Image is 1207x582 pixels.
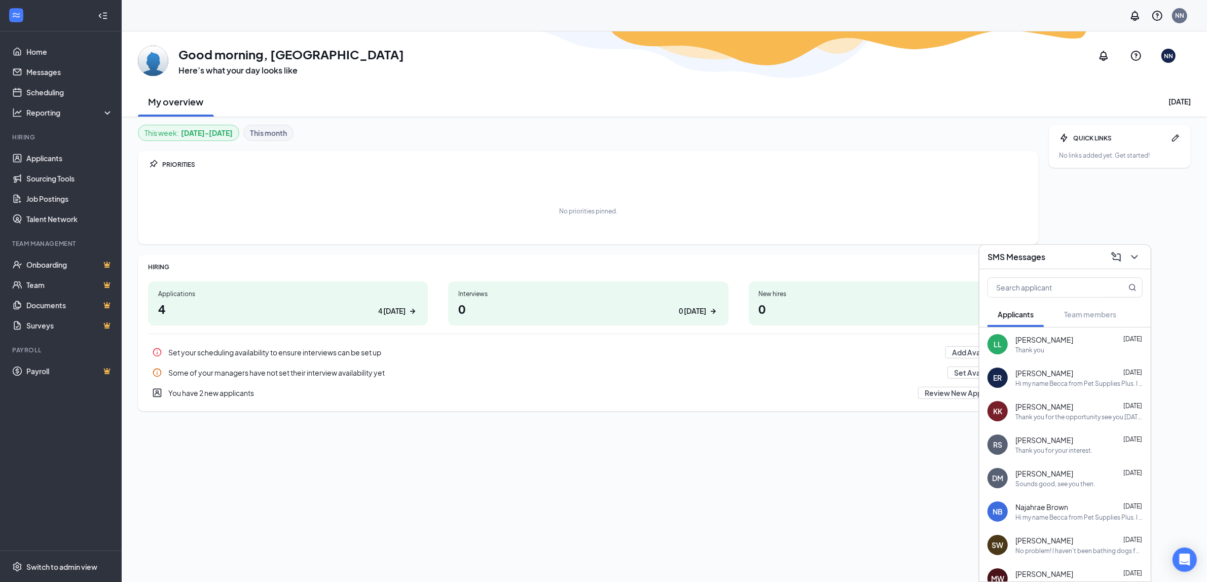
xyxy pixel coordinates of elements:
button: ComposeMessage [1108,249,1124,265]
h3: Here’s what your day looks like [178,65,404,76]
button: ChevronDown [1126,249,1143,265]
input: Search applicant [988,278,1108,297]
div: Thank you [1015,346,1044,354]
svg: Pin [148,159,158,169]
a: New hires00 [DATE]ArrowRight [749,281,1029,325]
div: Open Intercom Messenger [1173,548,1197,572]
div: Switch to admin view [26,562,97,572]
div: DM [992,473,1003,483]
div: Hi my name Becca from Pet Supplies Plus. I was looking at your application and was wondering if y... [1015,513,1143,522]
a: UserEntityYou have 2 new applicantsReview New ApplicantsPin [148,383,1029,403]
div: Applications [158,289,418,298]
div: [DATE] [1168,96,1191,106]
div: Team Management [12,239,111,248]
a: Home [26,42,113,62]
div: 0 [DATE] [679,306,706,316]
a: Job Postings [26,189,113,209]
div: You have 2 new applicants [148,383,1029,403]
span: [PERSON_NAME] [1015,468,1073,479]
span: Najahrae Brown [1015,502,1068,512]
span: [DATE] [1123,435,1142,443]
svg: Notifications [1098,50,1110,62]
span: [PERSON_NAME] [1015,335,1073,345]
div: No links added yet. Get started! [1059,151,1181,160]
button: Review New Applicants [918,387,1010,399]
h1: Good morning, [GEOGRAPHIC_DATA] [178,46,404,63]
div: Some of your managers have not set their interview availability yet [148,362,1029,383]
span: [PERSON_NAME] [1015,569,1073,579]
h1: 4 [158,300,418,317]
svg: QuestionInfo [1130,50,1142,62]
a: PayrollCrown [26,361,113,381]
svg: ComposeMessage [1110,251,1122,263]
h1: 0 [759,300,1018,317]
svg: Settings [12,562,22,572]
span: [DATE] [1123,369,1142,376]
div: No problem! I haven't been bathing dogs for a bit and just hope you could give me a chance and re... [1015,547,1143,555]
b: This month [250,127,287,138]
svg: Pen [1171,133,1181,143]
img: Naperville North [138,46,168,76]
div: Hiring [12,133,111,141]
span: [DATE] [1123,335,1142,343]
div: You have 2 new applicants [168,388,912,398]
svg: MagnifyingGlass [1128,283,1137,292]
div: Thank you for the opportunity see you [DATE]. [1015,413,1143,421]
div: SW [992,540,1004,550]
svg: ArrowRight [708,306,718,316]
button: Add Availability [945,346,1010,358]
div: New hires [759,289,1018,298]
svg: ChevronDown [1128,251,1141,263]
span: [DATE] [1123,569,1142,577]
div: NB [993,506,1003,517]
div: HIRING [148,263,1029,271]
a: Messages [26,62,113,82]
div: NN [1175,11,1184,20]
div: ER [994,373,1002,383]
a: Scheduling [26,82,113,102]
span: [DATE] [1123,469,1142,477]
div: PRIORITIES [162,160,1029,169]
svg: Analysis [12,107,22,118]
div: Sounds good, see you then. [1015,480,1095,488]
h1: 0 [458,300,718,317]
div: NN [1164,52,1173,60]
div: This week : [144,127,233,138]
div: QUICK LINKS [1073,134,1166,142]
svg: Collapse [98,11,108,21]
svg: ArrowRight [408,306,418,316]
div: 4 [DATE] [378,306,406,316]
span: [PERSON_NAME] [1015,435,1073,445]
div: Interviews [458,289,718,298]
span: Applicants [998,310,1034,319]
div: Hi my name Becca from Pet Supplies Plus. I was looking at your application and was wondering if y... [1015,379,1143,388]
svg: WorkstreamLogo [11,10,21,20]
span: [PERSON_NAME] [1015,402,1073,412]
a: SurveysCrown [26,315,113,336]
button: Set Availability [947,367,1010,379]
div: Some of your managers have not set their interview availability yet [168,368,941,378]
a: Sourcing Tools [26,168,113,189]
b: [DATE] - [DATE] [181,127,233,138]
span: [PERSON_NAME] [1015,368,1073,378]
div: Payroll [12,346,111,354]
a: TeamCrown [26,275,113,295]
a: InfoSet your scheduling availability to ensure interviews can be set upAdd AvailabilityPin [148,342,1029,362]
div: Set your scheduling availability to ensure interviews can be set up [168,347,939,357]
svg: Info [152,347,162,357]
span: [DATE] [1123,502,1142,510]
svg: Bolt [1059,133,1069,143]
svg: Notifications [1129,10,1141,22]
span: [DATE] [1123,402,1142,410]
a: Interviews00 [DATE]ArrowRight [448,281,728,325]
svg: QuestionInfo [1151,10,1163,22]
svg: UserEntity [152,388,162,398]
div: RS [993,440,1002,450]
div: Thank you for your interest. [1015,446,1092,455]
h2: My overview [149,95,204,108]
a: Applications44 [DATE]ArrowRight [148,281,428,325]
a: OnboardingCrown [26,254,113,275]
span: [PERSON_NAME] [1015,535,1073,545]
a: DocumentsCrown [26,295,113,315]
div: LL [994,339,1002,349]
